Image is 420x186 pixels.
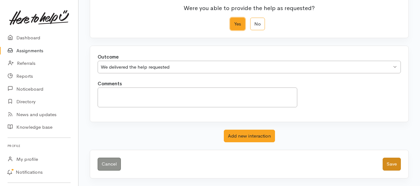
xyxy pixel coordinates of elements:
[383,158,401,171] button: Save
[98,54,119,61] label: Outcome
[224,130,275,143] button: Add new interaction
[98,80,122,87] label: Comments
[98,158,121,171] a: Cancel
[101,64,392,71] div: We delivered the help requested
[8,142,71,150] h6: Profile
[250,18,265,31] label: No
[230,18,245,31] label: Yes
